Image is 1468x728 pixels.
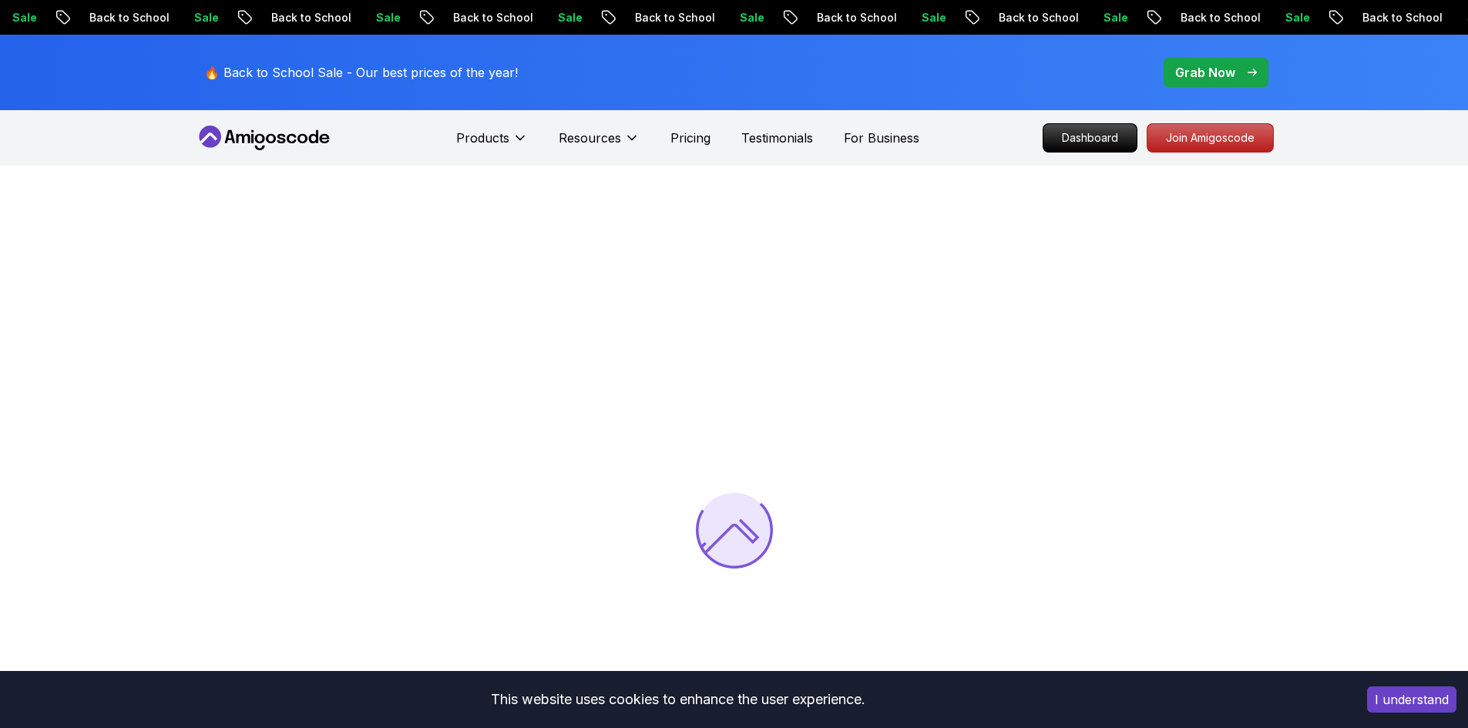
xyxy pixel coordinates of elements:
[456,129,509,147] p: Products
[1162,10,1267,25] p: Back to School
[1043,123,1137,153] a: Dashboard
[903,10,952,25] p: Sale
[844,129,919,147] a: For Business
[1175,63,1235,82] p: Grab Now
[741,129,813,147] a: Testimonials
[71,10,176,25] p: Back to School
[176,10,225,25] p: Sale
[435,10,539,25] p: Back to School
[1043,124,1137,152] p: Dashboard
[798,10,903,25] p: Back to School
[1147,124,1273,152] p: Join Amigoscode
[1267,10,1316,25] p: Sale
[980,10,1085,25] p: Back to School
[559,129,621,147] p: Resources
[559,129,640,159] button: Resources
[1085,10,1134,25] p: Sale
[539,10,589,25] p: Sale
[12,683,1344,716] div: This website uses cookies to enhance the user experience.
[616,10,721,25] p: Back to School
[1344,10,1449,25] p: Back to School
[358,10,407,25] p: Sale
[1147,123,1274,153] a: Join Amigoscode
[204,63,518,82] p: 🔥 Back to School Sale - Our best prices of the year!
[721,10,771,25] p: Sale
[670,129,710,147] a: Pricing
[253,10,358,25] p: Back to School
[1367,686,1456,713] button: Accept cookies
[456,129,528,159] button: Products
